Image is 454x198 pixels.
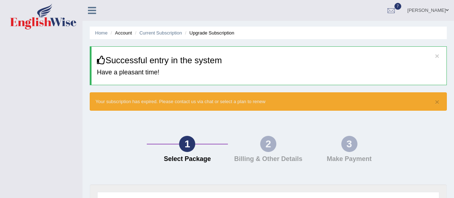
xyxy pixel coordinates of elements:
span: 7 [394,3,402,10]
div: 3 [341,136,357,152]
div: 1 [179,136,195,152]
a: Current Subscription [139,30,182,36]
h4: Have a pleasant time! [97,69,441,76]
button: × [435,52,439,60]
h4: Billing & Other Details [231,156,305,163]
h4: Make Payment [312,156,386,163]
a: Home [95,30,108,36]
button: × [435,98,439,106]
h3: Successful entry in the system [97,56,441,65]
li: Upgrade Subscription [183,29,234,36]
li: Account [109,29,132,36]
div: 2 [260,136,276,152]
div: Your subscription has expired. Please contact us via chat or select a plan to renew [90,92,447,111]
h4: Select Package [150,156,224,163]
